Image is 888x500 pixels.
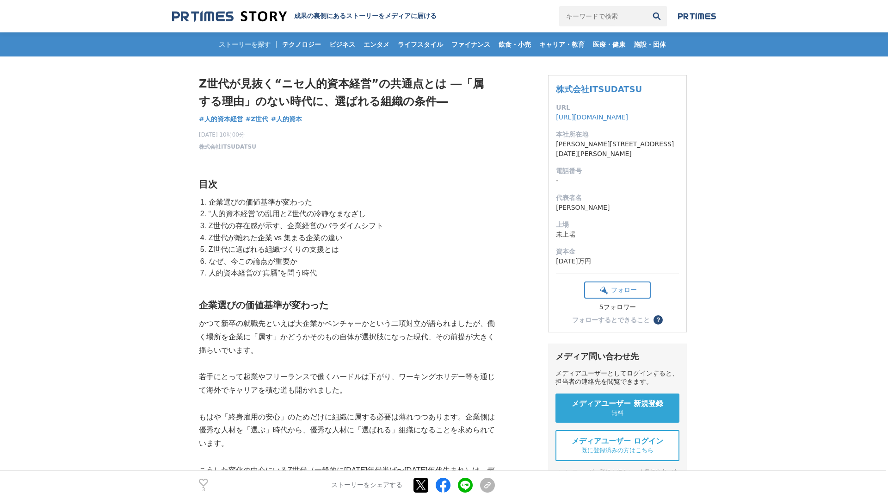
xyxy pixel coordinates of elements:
[326,40,359,49] span: ビジネス
[572,317,650,323] div: フォローするとできること
[556,130,679,139] dt: 本社所在地
[206,256,495,268] li: なぜ、今この論点が重要か
[246,114,269,124] a: #Z世代
[360,40,393,49] span: エンタメ
[326,32,359,56] a: ビジネス
[647,6,667,26] button: 検索
[559,6,647,26] input: キーワードで検索
[572,437,663,446] span: メディアユーザー ログイン
[448,32,494,56] a: ファイナンス
[556,113,628,121] a: [URL][DOMAIN_NAME]
[611,409,623,417] span: 無料
[572,399,663,409] span: メディアユーザー 新規登録
[678,12,716,20] img: prtimes
[199,75,495,111] h1: Z世代が見抜く“ニセ人的資本経営”の共通点とは ―「属する理由」のない時代に、選ばれる組織の条件―
[556,230,679,239] dd: 未上場
[448,40,494,49] span: ファイナンス
[556,176,679,186] dd: -
[278,40,325,49] span: テクノロジー
[199,487,208,492] p: 3
[630,40,670,49] span: 施設・団体
[271,114,302,124] a: #人的資本
[199,143,256,151] a: 株式会社ITSUDATSU
[556,103,679,112] dt: URL
[555,430,679,461] a: メディアユーザー ログイン 既に登録済みの方はこちら
[278,32,325,56] a: テクノロジー
[206,220,495,232] li: Z世代の存在感が示す、企業経営のパラダイムシフト
[556,193,679,203] dt: 代表者名
[556,256,679,266] dd: [DATE]万円
[172,10,437,23] a: 成果の裏側にあるストーリーをメディアに届ける 成果の裏側にあるストーリーをメディアに届ける
[630,32,670,56] a: 施設・団体
[556,247,679,256] dt: 資本金
[199,317,495,357] p: かつて新卒の就職先といえば大企業かベンチャーかという二項対立が語られましたが、働く場所を企業に「属す」かどうかそのもの自体が選択肢になった現代、その前提が大きく揺らいでいます。
[172,10,287,23] img: 成果の裏側にあるストーリーをメディアに届ける
[589,40,629,49] span: 医療・健康
[206,267,495,279] li: 人的資本経営の“真贋”を問う時代
[331,481,402,490] p: ストーリーをシェアする
[199,114,243,124] a: #人的資本経営
[199,115,243,123] span: #人的資本経営
[654,315,663,325] button: ？
[536,40,588,49] span: キャリア・教育
[556,84,642,94] a: 株式会社ITSUDATSU
[294,12,437,20] h2: 成果の裏側にあるストーリーをメディアに届ける
[495,40,535,49] span: 飲食・小売
[556,203,679,212] dd: [PERSON_NAME]
[206,196,495,208] li: 企業選びの価値基準が変わった
[394,32,447,56] a: ライフスタイル
[584,281,651,299] button: フォロー
[655,317,661,323] span: ？
[581,446,654,455] span: 既に登録済みの方はこちら
[206,208,495,220] li: “人的資本経営”の乱用とZ世代の冷静なまなざし
[556,139,679,159] dd: [PERSON_NAME][STREET_ADDRESS][DATE][PERSON_NAME]
[199,411,495,450] p: もはや「終身雇用の安心」のためだけに組織に属する必要は薄れつつあります。企業側は優秀な人材を「選ぶ」時代から、優秀な人材に「選ばれる」組織になることを求められています。
[394,40,447,49] span: ライフスタイル
[360,32,393,56] a: エンタメ
[199,300,328,310] strong: 企業選びの価値基準が変わった
[199,131,256,139] span: [DATE] 10時00分
[555,351,679,362] div: メディア問い合わせ先
[206,244,495,256] li: Z世代に選ばれる組織づくりの支援とは
[555,394,679,423] a: メディアユーザー 新規登録 無料
[556,166,679,176] dt: 電話番号
[199,179,217,189] strong: 目次
[246,115,269,123] span: #Z世代
[556,220,679,230] dt: 上場
[271,115,302,123] span: #人的資本
[584,303,651,312] div: 5フォロワー
[589,32,629,56] a: 医療・健康
[206,232,495,244] li: Z世代が離れた企業 vs 集まる企業の違い
[555,369,679,386] div: メディアユーザーとしてログインすると、担当者の連絡先を閲覧できます。
[199,370,495,397] p: 若手にとって起業やフリーランスで働くハードルは下がり、ワーキングホリデー等を通じて海外でキャリアを積む道も開かれました。
[536,32,588,56] a: キャリア・教育
[495,32,535,56] a: 飲食・小売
